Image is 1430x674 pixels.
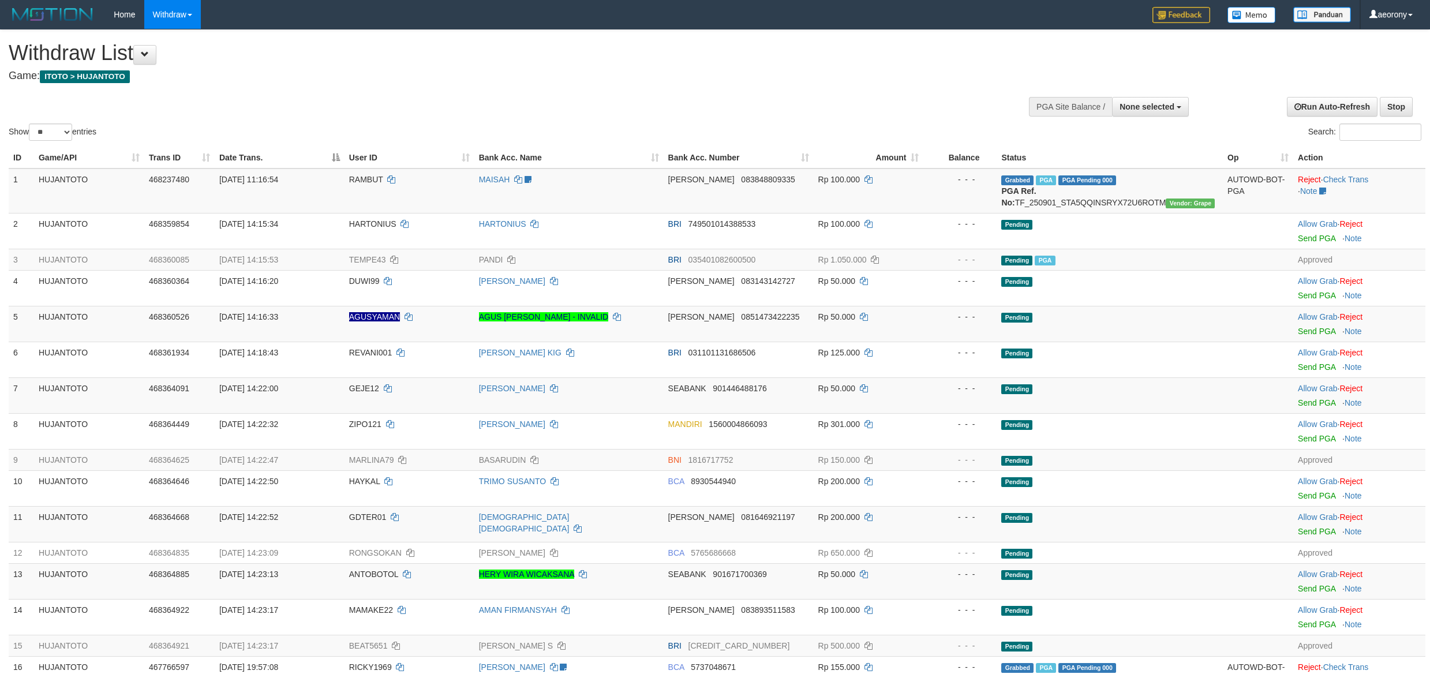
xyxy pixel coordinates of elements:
td: 4 [9,270,34,306]
span: · [1298,276,1339,286]
a: Note [1345,491,1362,500]
span: Pending [1001,456,1032,466]
span: Pending [1001,606,1032,616]
a: MAISAH [479,175,510,184]
span: BCA [668,548,684,557]
th: Game/API: activate to sort column ascending [34,147,144,168]
button: None selected [1112,97,1189,117]
a: [PERSON_NAME] [479,276,545,286]
a: Reject [1339,276,1362,286]
div: - - - [928,604,992,616]
span: · [1298,348,1339,357]
span: Pending [1001,477,1032,487]
span: Grabbed [1001,175,1034,185]
a: Note [1345,234,1362,243]
span: [PERSON_NAME] [668,605,735,615]
span: GDTER01 [349,512,387,522]
a: Reject [1339,477,1362,486]
img: Button%20Memo.svg [1227,7,1276,23]
a: Allow Grab [1298,477,1337,486]
a: Reject [1339,570,1362,579]
td: 11 [9,506,34,542]
img: panduan.png [1293,7,1351,23]
div: - - - [928,383,992,394]
span: Copy 5765686668 to clipboard [691,548,736,557]
span: Pending [1001,313,1032,323]
span: · [1298,512,1339,522]
a: Reject [1298,175,1321,184]
span: RONGSOKAN [349,548,402,557]
span: HARTONIUS [349,219,396,229]
td: HUJANTOTO [34,470,144,506]
h4: Game: [9,70,942,82]
td: 10 [9,470,34,506]
a: Reject [1339,605,1362,615]
th: Status [997,147,1223,168]
span: Rp 500.000 [818,641,860,650]
span: · [1298,219,1339,229]
span: 468237480 [149,175,189,184]
span: Rp 50.000 [818,570,856,579]
a: Allow Grab [1298,420,1337,429]
a: Send PGA [1298,584,1335,593]
span: Copy 5737048671 to clipboard [691,662,736,672]
a: Reject [1339,384,1362,393]
div: - - - [928,640,992,651]
span: Rp 100.000 [818,605,860,615]
td: TF_250901_STA5QQINSRYX72U6ROTM [997,168,1223,214]
img: Feedback.jpg [1152,7,1210,23]
a: Reject [1298,662,1321,672]
span: Pending [1001,420,1032,430]
th: Action [1293,147,1425,168]
a: Note [1345,291,1362,300]
span: [PERSON_NAME] [668,175,735,184]
span: BCA [668,477,684,486]
span: · [1298,384,1339,393]
td: 7 [9,377,34,413]
td: Approved [1293,249,1425,270]
span: ITOTO > HUJANTOTO [40,70,130,83]
label: Search: [1308,123,1421,141]
b: PGA Ref. No: [1001,186,1036,207]
span: Pending [1001,549,1032,559]
td: HUJANTOTO [34,563,144,599]
span: Rp 200.000 [818,512,860,522]
a: HERY WIRA WICAKSANA [479,570,574,579]
span: [DATE] 14:22:47 [219,455,278,465]
a: BASARUDIN [479,455,526,465]
th: Amount: activate to sort column ascending [814,147,924,168]
span: Pending [1001,384,1032,394]
span: 468364921 [149,641,189,650]
span: PGA Pending [1058,175,1116,185]
div: - - - [928,174,992,185]
td: HUJANTOTO [34,377,144,413]
a: Note [1300,186,1317,196]
span: BCA [668,662,684,672]
span: Copy 749501014388533 to clipboard [688,219,756,229]
th: Op: activate to sort column ascending [1223,147,1293,168]
th: User ID: activate to sort column ascending [345,147,474,168]
a: Note [1345,398,1362,407]
th: Balance [923,147,997,168]
th: Date Trans.: activate to sort column descending [215,147,345,168]
a: Reject [1339,512,1362,522]
span: Marked by aeoserlin [1036,663,1056,673]
span: PGA Pending [1058,663,1116,673]
div: - - - [928,347,992,358]
input: Search: [1339,123,1421,141]
td: · · [1293,168,1425,214]
td: Approved [1293,449,1425,470]
span: None selected [1120,102,1174,111]
span: [PERSON_NAME] [668,276,735,286]
span: Rp 100.000 [818,219,860,229]
span: 468364625 [149,455,189,465]
a: Note [1345,362,1362,372]
td: · [1293,213,1425,249]
a: Send PGA [1298,434,1335,443]
div: - - - [928,254,992,265]
a: HARTONIUS [479,219,526,229]
a: [PERSON_NAME] S [479,641,553,650]
span: RAMBUT [349,175,383,184]
span: Rp 1.050.000 [818,255,867,264]
span: · [1298,420,1339,429]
